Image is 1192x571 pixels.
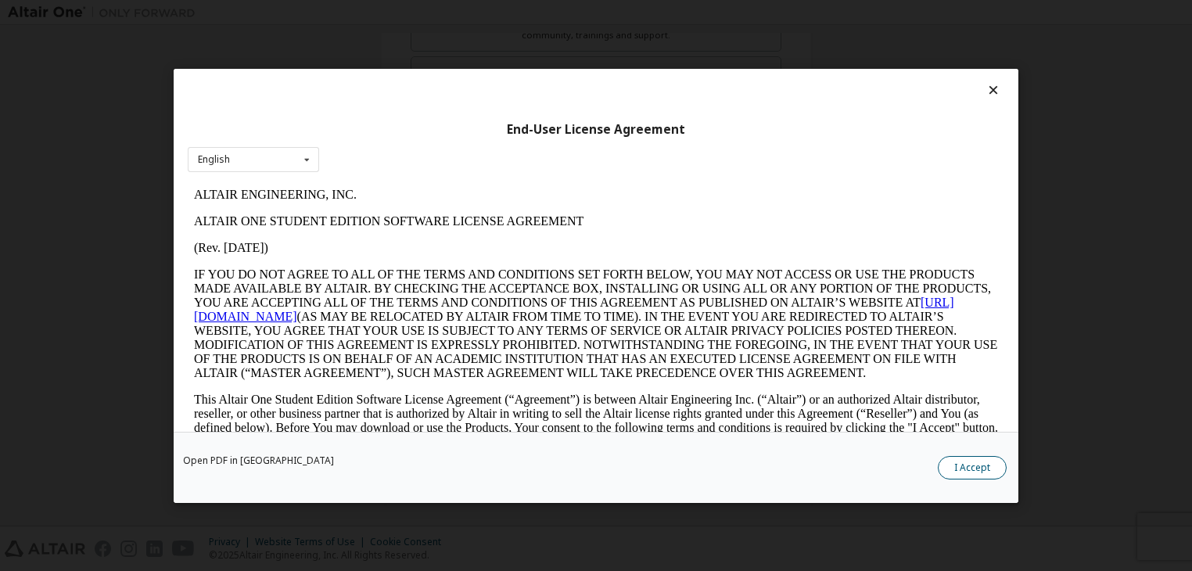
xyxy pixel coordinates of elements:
a: Open PDF in [GEOGRAPHIC_DATA] [183,456,334,465]
p: (Rev. [DATE]) [6,59,810,74]
p: ALTAIR ONE STUDENT EDITION SOFTWARE LICENSE AGREEMENT [6,33,810,47]
div: End-User License Agreement [188,121,1004,137]
p: ALTAIR ENGINEERING, INC. [6,6,810,20]
button: I Accept [938,456,1007,479]
a: [URL][DOMAIN_NAME] [6,114,767,142]
p: IF YOU DO NOT AGREE TO ALL OF THE TERMS AND CONDITIONS SET FORTH BELOW, YOU MAY NOT ACCESS OR USE... [6,86,810,199]
p: This Altair One Student Edition Software License Agreement (“Agreement”) is between Altair Engine... [6,211,810,268]
div: English [198,155,230,164]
